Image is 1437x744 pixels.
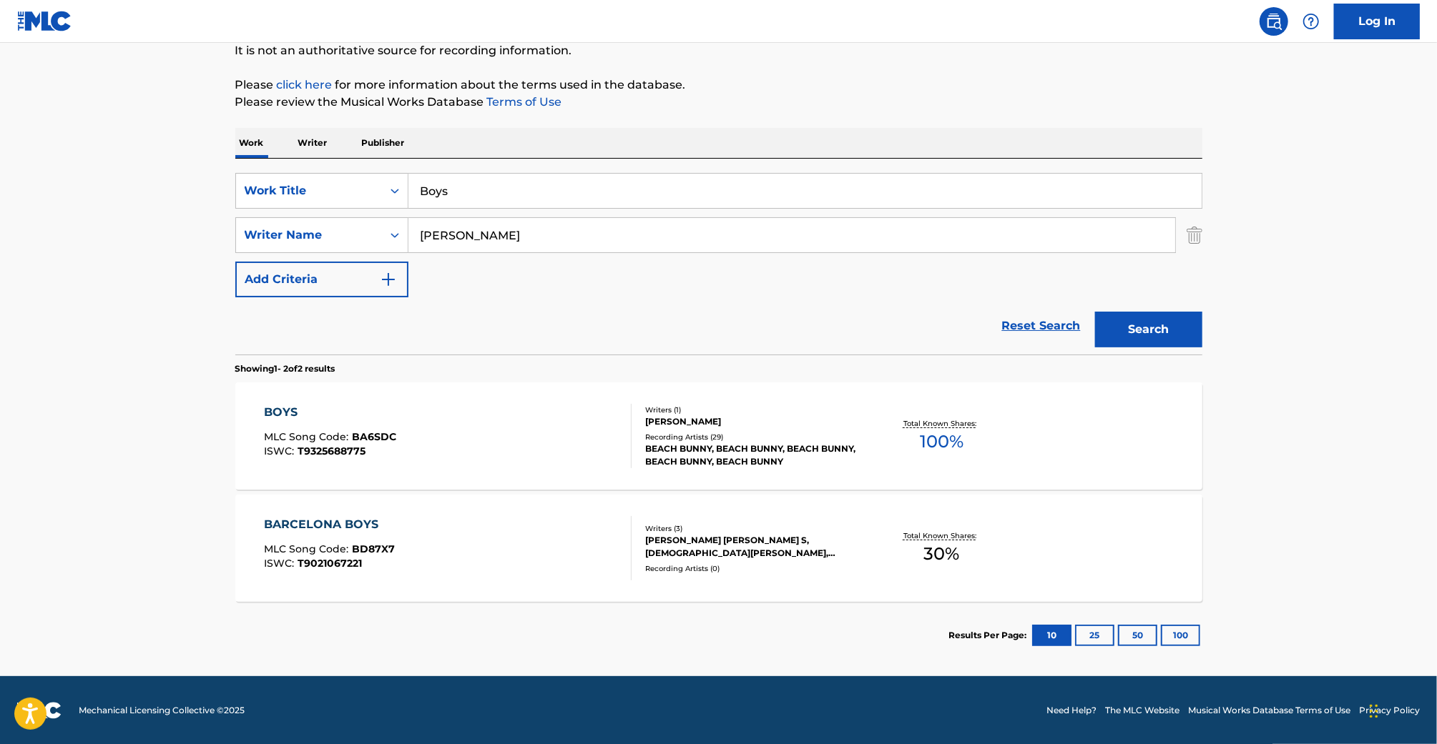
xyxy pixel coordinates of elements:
img: Delete Criterion [1187,217,1202,253]
img: logo [17,702,62,719]
p: Please review the Musical Works Database [235,94,1202,111]
p: Showing 1 - 2 of 2 results [235,362,335,375]
div: [PERSON_NAME] [645,415,861,428]
div: Recording Artists ( 29 ) [645,432,861,442]
div: [PERSON_NAME] [PERSON_NAME] S, [DEMOGRAPHIC_DATA][PERSON_NAME], [PERSON_NAME] [645,534,861,560]
a: Need Help? [1046,704,1097,717]
span: ISWC : [264,557,298,570]
a: Musical Works Database Terms of Use [1188,704,1350,717]
p: Writer [294,128,332,158]
div: Recording Artists ( 0 ) [645,563,861,574]
div: Writers ( 1 ) [645,405,861,415]
button: Add Criteria [235,262,408,297]
div: Writer Name [245,227,373,244]
span: T9325688775 [298,445,366,457]
span: 100 % [920,429,963,455]
span: MLC Song Code : [264,430,352,443]
a: Privacy Policy [1359,704,1420,717]
button: 100 [1161,625,1200,646]
span: ISWC : [264,445,298,457]
div: Work Title [245,182,373,199]
p: Total Known Shares: [903,530,980,541]
p: Publisher [358,128,409,158]
p: Please for more information about the terms used in the database. [235,76,1202,94]
span: T9021067221 [298,557,362,570]
a: Log In [1334,4,1420,39]
p: Results Per Page: [949,629,1031,642]
button: Search [1095,312,1202,347]
a: Public Search [1260,7,1288,36]
span: 30 % [923,541,959,567]
a: BARCELONA BOYSMLC Song Code:BD87X7ISWC:T9021067221Writers (3)[PERSON_NAME] [PERSON_NAME] S, [DEMO... [235,495,1202,602]
button: 50 [1118,625,1157,646]
img: MLC Logo [17,11,72,31]
a: BOYSMLC Song Code:BA6SDCISWC:T9325688775Writers (1)[PERSON_NAME]Recording Artists (29)BEACH BUNNY... [235,382,1202,490]
p: Total Known Shares: [903,418,980,429]
span: Mechanical Licensing Collective © 2025 [79,704,245,717]
div: Writers ( 3 ) [645,523,861,534]
img: help [1303,13,1320,30]
span: MLC Song Code : [264,542,352,555]
iframe: Chat Widget [1365,675,1437,744]
a: click here [277,78,333,91]
span: BD87X7 [352,542,395,555]
p: It is not an authoritative source for recording information. [235,42,1202,59]
span: BA6SDC [352,430,396,443]
form: Search Form [235,173,1202,354]
button: 25 [1075,625,1114,646]
p: Work [235,128,268,158]
img: 9d2ae6d4665cec9f34b9.svg [380,271,397,288]
div: BOYS [264,404,396,421]
div: BEACH BUNNY, BEACH BUNNY, BEACH BUNNY, BEACH BUNNY, BEACH BUNNY [645,442,861,468]
div: Help [1297,7,1325,36]
div: BARCELONA BOYS [264,516,395,533]
a: Reset Search [995,310,1088,342]
a: Terms of Use [484,95,562,109]
div: Drag [1370,690,1378,733]
button: 10 [1032,625,1071,646]
a: The MLC Website [1105,704,1179,717]
img: search [1265,13,1282,30]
